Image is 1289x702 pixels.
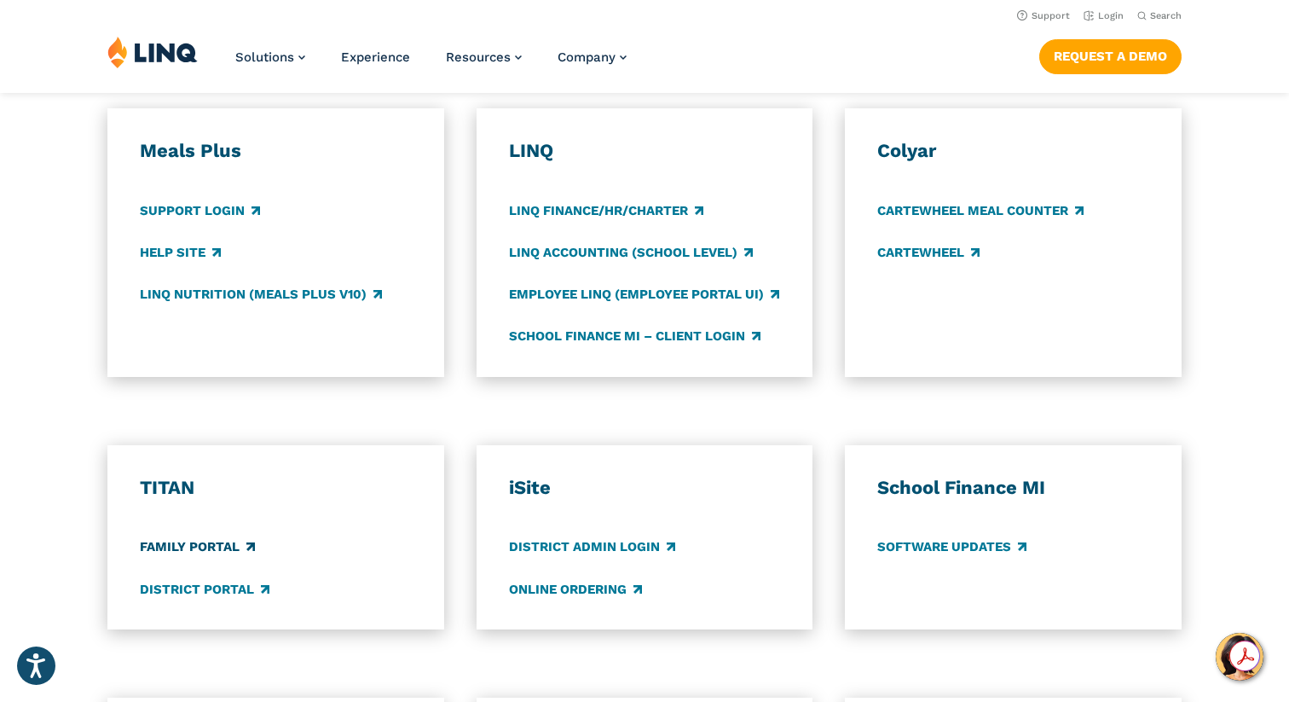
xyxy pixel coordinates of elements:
h3: LINQ [509,139,781,163]
a: District Admin Login [509,538,675,557]
nav: Button Navigation [1039,36,1182,73]
button: Open Search Bar [1137,9,1182,22]
a: LINQ Accounting (school level) [509,243,753,262]
a: Experience [341,49,410,65]
a: Software Updates [877,538,1026,557]
a: CARTEWHEEL [877,243,980,262]
a: Help Site [140,243,221,262]
a: District Portal [140,580,269,599]
span: Company [558,49,616,65]
h3: TITAN [140,476,412,500]
a: School Finance MI – Client Login [509,327,760,345]
a: Resources [446,49,522,65]
span: Solutions [235,49,294,65]
h3: School Finance MI [877,476,1149,500]
h3: Meals Plus [140,139,412,163]
h3: Colyar [877,139,1149,163]
a: Employee LINQ (Employee Portal UI) [509,285,779,304]
a: Login [1084,10,1124,21]
a: Support [1017,10,1070,21]
a: Family Portal [140,538,255,557]
a: LINQ Nutrition (Meals Plus v10) [140,285,382,304]
a: Online Ordering [509,580,642,599]
h3: iSite [509,476,781,500]
img: LINQ | K‑12 Software [107,36,198,68]
a: Request a Demo [1039,39,1182,73]
a: Support Login [140,201,260,220]
span: Resources [446,49,511,65]
a: CARTEWHEEL Meal Counter [877,201,1084,220]
span: Search [1150,10,1182,21]
a: Solutions [235,49,305,65]
a: LINQ Finance/HR/Charter [509,201,703,220]
button: Hello, have a question? Let’s chat. [1216,633,1263,681]
nav: Primary Navigation [235,36,627,92]
a: Company [558,49,627,65]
